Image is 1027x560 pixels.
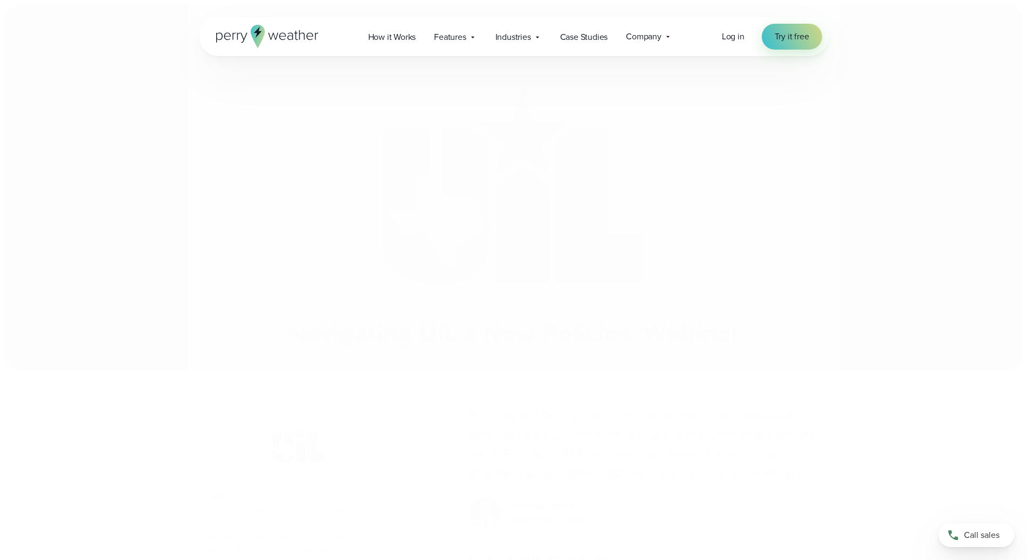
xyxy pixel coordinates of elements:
span: Features [434,31,466,44]
span: Case Studies [560,31,608,44]
a: How it Works [359,26,425,48]
a: Call sales [939,523,1014,547]
a: Try it free [762,24,822,50]
span: Call sales [964,529,1000,542]
span: Industries [495,31,531,44]
span: Company [626,30,661,43]
a: Log in [722,30,745,43]
span: How it Works [368,31,416,44]
span: Try it free [775,30,809,43]
a: Case Studies [551,26,617,48]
